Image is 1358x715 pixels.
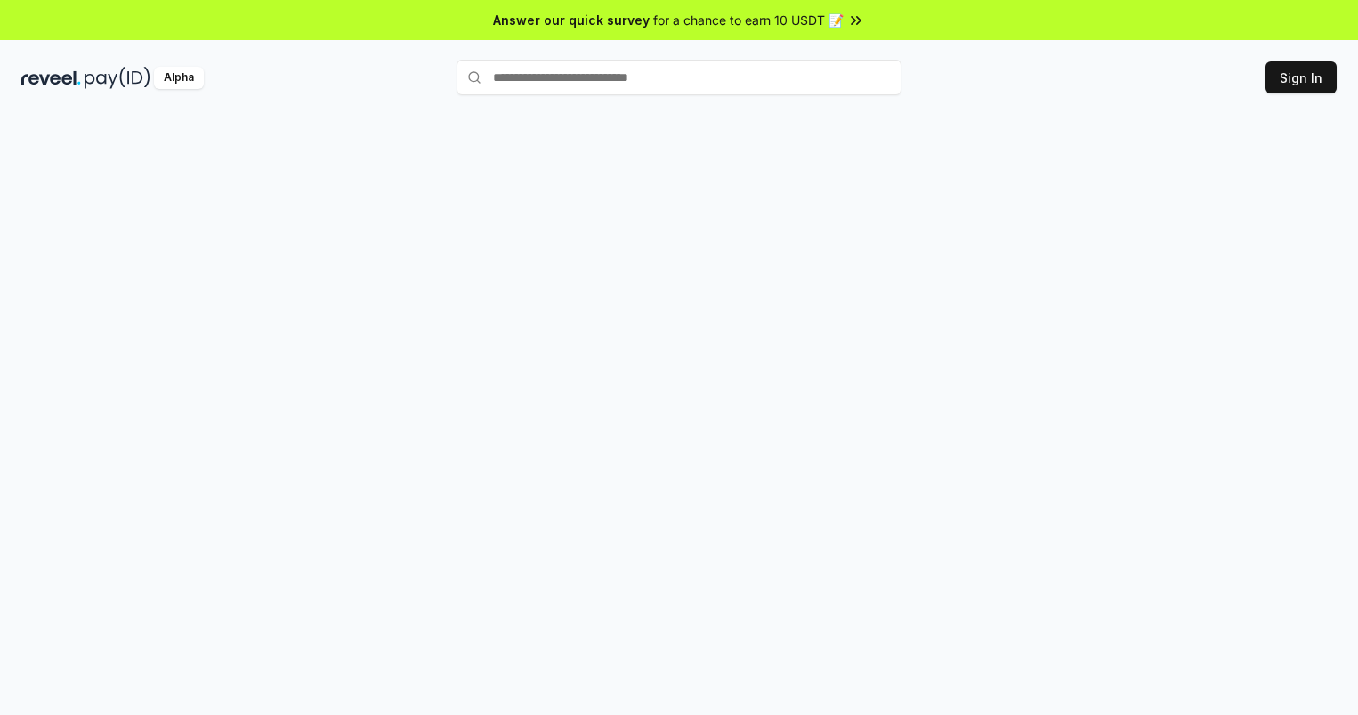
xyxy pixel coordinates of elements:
img: reveel_dark [21,67,81,89]
span: Answer our quick survey [493,11,650,29]
div: Alpha [154,67,204,89]
button: Sign In [1265,61,1337,93]
span: for a chance to earn 10 USDT 📝 [653,11,844,29]
img: pay_id [85,67,150,89]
